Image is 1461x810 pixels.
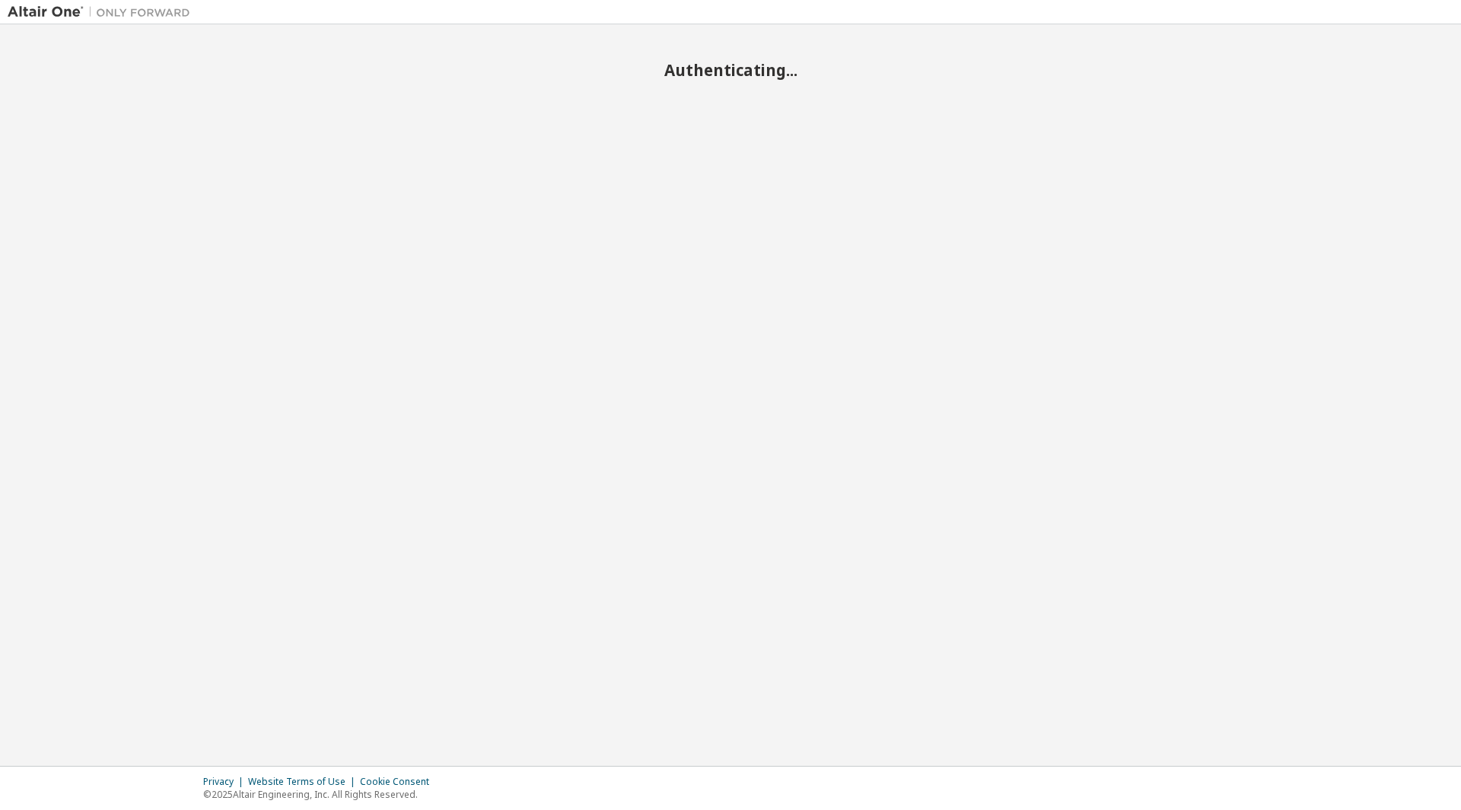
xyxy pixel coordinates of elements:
[203,788,438,801] p: © 2025 Altair Engineering, Inc. All Rights Reserved.
[8,60,1453,80] h2: Authenticating...
[8,5,198,20] img: Altair One
[248,776,360,788] div: Website Terms of Use
[360,776,438,788] div: Cookie Consent
[203,776,248,788] div: Privacy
